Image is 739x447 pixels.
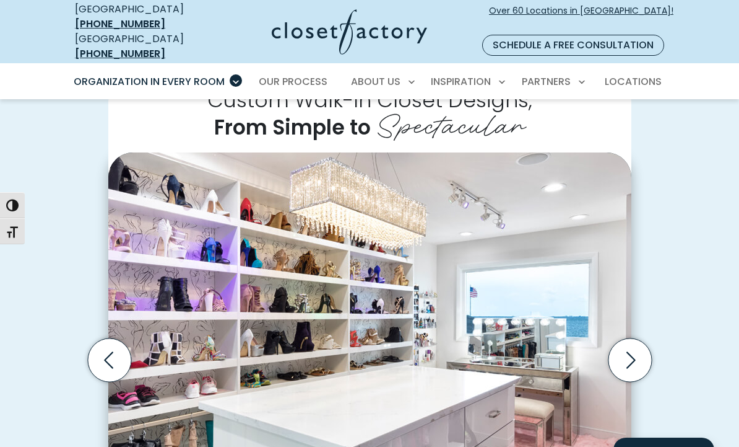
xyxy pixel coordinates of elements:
span: From Simple to [214,113,371,142]
nav: Primary Menu [65,64,674,99]
a: [PHONE_NUMBER] [75,46,165,61]
img: Closet Factory Logo [272,9,427,55]
span: Partners [522,74,571,89]
span: Over 60 Locations in [GEOGRAPHIC_DATA]! [489,4,673,30]
a: [PHONE_NUMBER] [75,17,165,31]
span: Our Process [259,74,327,89]
span: Spectacular [376,100,525,144]
button: Next slide [603,334,657,387]
span: Locations [605,74,662,89]
span: Custom Walk-In Closet Designs, [207,86,532,115]
span: About Us [351,74,400,89]
div: [GEOGRAPHIC_DATA] [75,2,210,32]
span: Inspiration [431,74,491,89]
button: Previous slide [83,334,136,387]
div: [GEOGRAPHIC_DATA] [75,32,210,61]
a: Schedule a Free Consultation [482,35,664,56]
span: Organization in Every Room [74,74,225,89]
